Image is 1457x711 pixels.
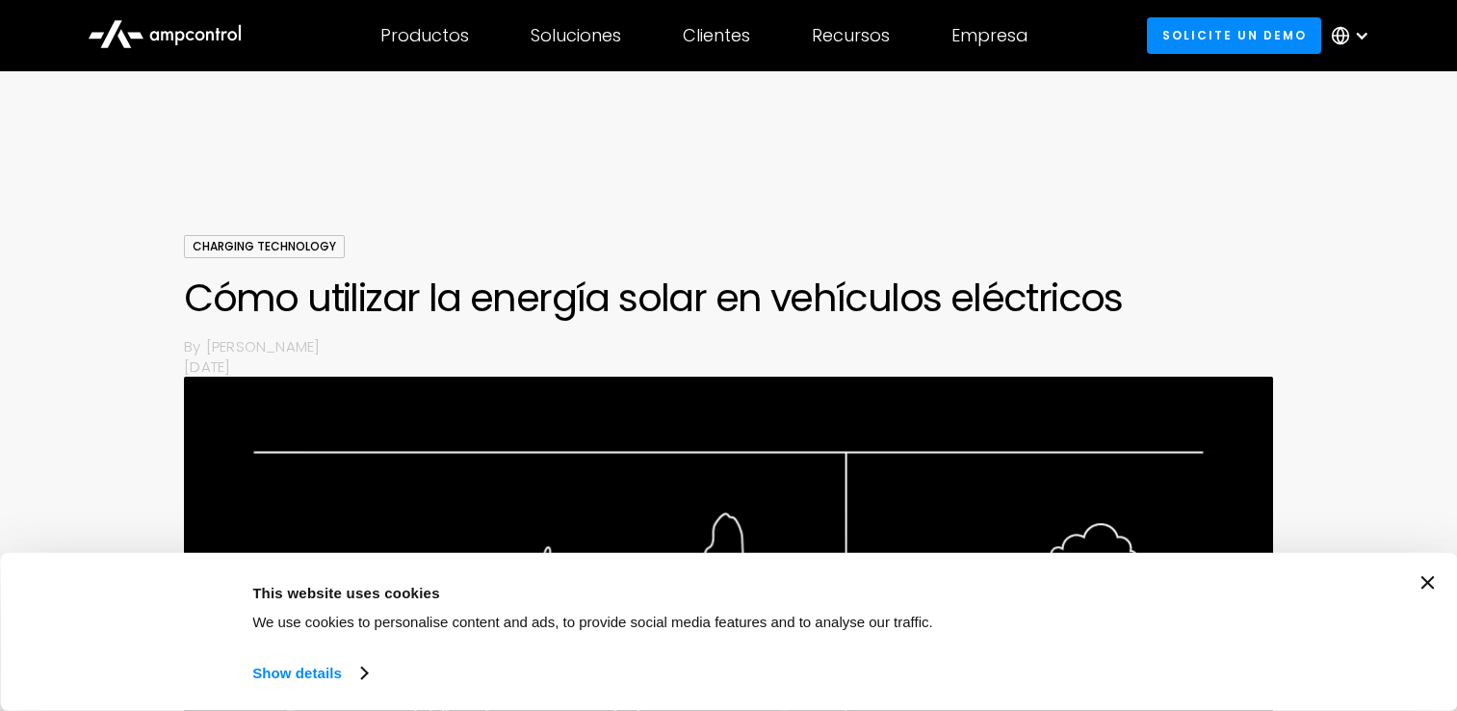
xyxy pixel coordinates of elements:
[1420,576,1434,590] button: Close banner
[531,25,621,46] div: Soluciones
[184,356,1272,377] p: [DATE]
[1109,576,1385,632] button: Okay
[683,25,750,46] div: Clientes
[380,25,469,46] div: Productos
[252,659,366,688] a: Show details
[184,235,345,258] div: Charging Technology
[951,25,1028,46] div: Empresa
[184,336,205,356] p: By
[812,25,890,46] div: Recursos
[184,275,1272,321] h1: Cómo utilizar la energía solar en vehículos eléctricos
[206,336,1273,356] p: [PERSON_NAME]
[252,614,933,630] span: We use cookies to personalise content and ads, to provide social media features and to analyse ou...
[1147,17,1321,53] a: Solicite un demo
[252,581,1066,604] div: This website uses cookies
